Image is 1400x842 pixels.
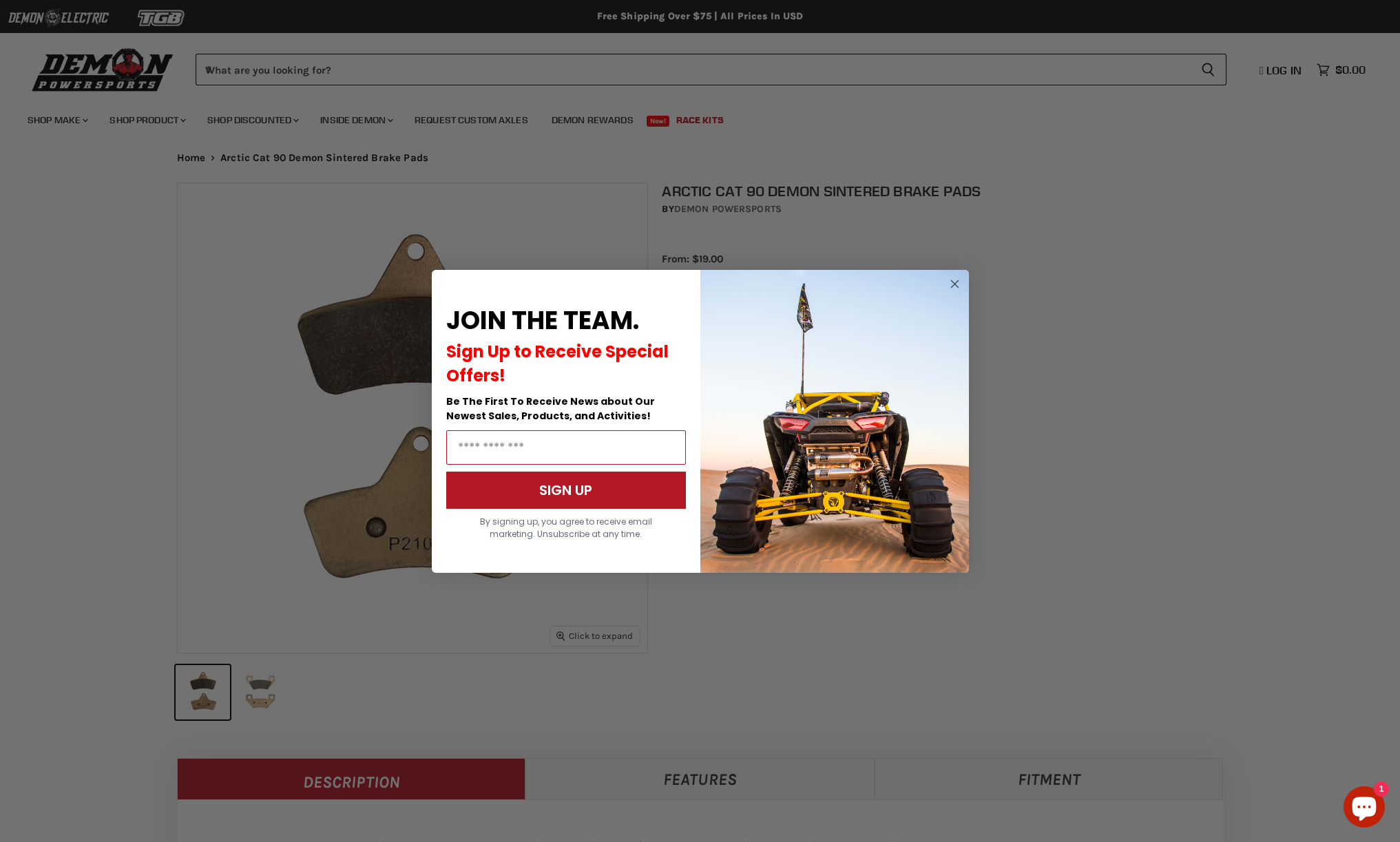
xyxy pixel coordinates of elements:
[446,430,686,465] input: Email Address
[446,340,669,387] span: Sign Up to Receive Special Offers!
[480,516,652,540] span: By signing up, you agree to receive email marketing. Unsubscribe at any time.
[446,303,639,338] span: JOIN THE TEAM.
[446,394,655,423] span: Be The First To Receive News about Our Newest Sales, Products, and Activities!
[1339,786,1389,831] inbox-online-store-chat: Shopify online store chat
[446,472,686,509] button: SIGN UP
[946,275,963,293] button: Close dialog
[700,270,969,573] img: a9095488-b6e7-41ba-879d-588abfab540b.jpeg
